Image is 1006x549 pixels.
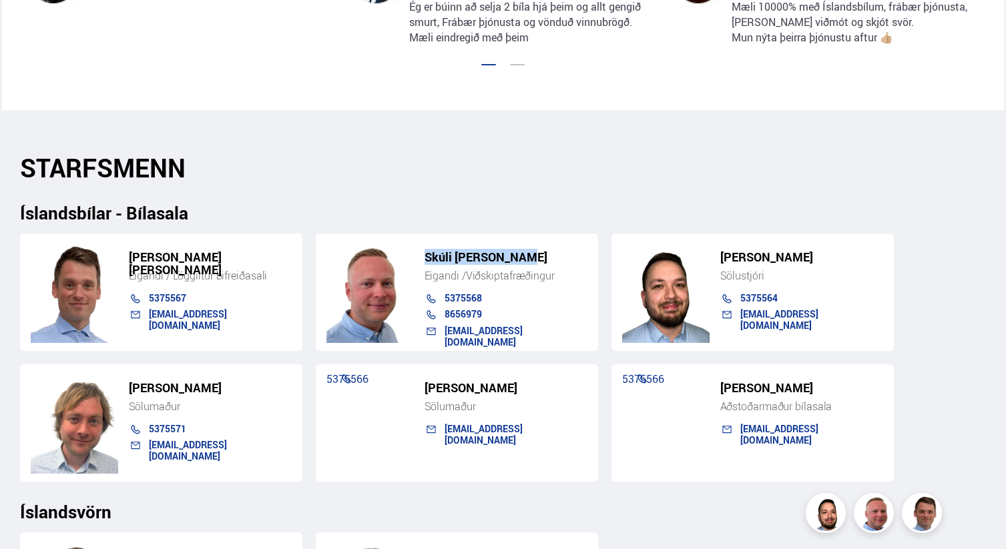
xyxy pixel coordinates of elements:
[622,372,664,386] a: 5375566
[740,292,778,304] a: 5375564
[425,400,587,413] div: Sölumaður
[740,422,818,446] a: [EMAIL_ADDRESS][DOMAIN_NAME]
[740,308,818,331] a: [EMAIL_ADDRESS][DOMAIN_NAME]
[129,400,292,413] div: Sölumaður
[445,292,482,304] a: 5375568
[11,5,51,45] button: Open LiveChat chat widget
[425,269,587,282] div: Eigandi /
[856,495,896,535] img: siFngHWaQ9KaOqBr.png
[720,382,883,394] h5: [PERSON_NAME]
[149,422,186,435] a: 5375571
[129,251,292,276] h5: [PERSON_NAME] [PERSON_NAME]
[622,242,710,343] img: nhp88E3Fdnt1Opn2.png
[129,269,292,282] div: Eigandi / Löggiltur bifreiðasali
[20,153,987,183] h2: STARFSMENN
[720,251,883,263] h5: [PERSON_NAME]
[31,242,118,343] img: FbJEzSuNWCJXmdc-.webp
[466,268,555,283] span: Viðskiptafræðingur
[904,495,944,535] img: FbJEzSuNWCJXmdc-.webp
[732,30,976,45] p: Mun nýta þeirra þjónustu aftur 👍🏼
[149,292,186,304] a: 5375567
[720,269,883,282] div: Sölustjóri
[445,324,523,348] a: [EMAIL_ADDRESS][DOMAIN_NAME]
[425,382,587,394] h5: [PERSON_NAME]
[326,372,368,386] a: 5375566
[31,373,118,474] img: SZ4H-t_Copy_of_C.png
[20,203,987,223] h3: Íslandsbílar - Bílasala
[20,502,987,522] h3: Íslandsvörn
[720,400,883,413] div: Aðstoðarmaður bílasala
[129,382,292,394] h5: [PERSON_NAME]
[149,308,227,331] a: [EMAIL_ADDRESS][DOMAIN_NAME]
[445,308,482,320] a: 8656979
[326,242,414,343] img: siFngHWaQ9KaOqBr.png
[445,422,523,446] a: [EMAIL_ADDRESS][DOMAIN_NAME]
[808,495,848,535] img: nhp88E3Fdnt1Opn2.png
[149,438,227,462] a: [EMAIL_ADDRESS][DOMAIN_NAME]
[425,251,587,263] h5: Skúli [PERSON_NAME]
